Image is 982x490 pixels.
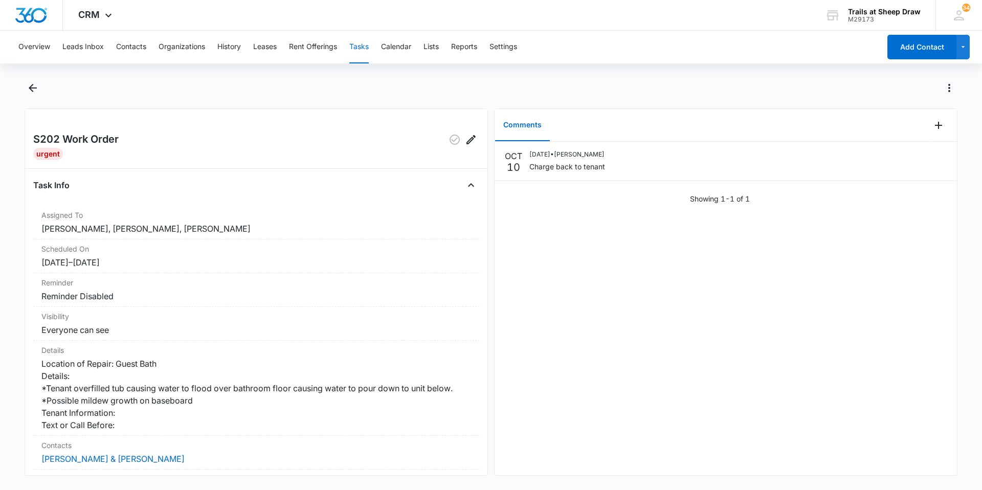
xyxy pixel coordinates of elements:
button: Organizations [159,31,205,63]
button: Actions [941,80,957,96]
button: Add Contact [887,35,956,59]
div: ReminderReminder Disabled [33,273,479,307]
button: Back [25,80,40,96]
p: Showing 1-1 of 1 [690,193,750,204]
p: OCT [505,150,522,162]
button: Reports [451,31,477,63]
div: account id [848,16,921,23]
dd: [DATE] – [DATE] [41,256,471,269]
div: DetailsLocation of Repair: Guest Bath Details: *Tenant overfilled tub causing water to flood over... [33,341,479,436]
button: Calendar [381,31,411,63]
div: Urgent [33,148,63,160]
p: Charge back to tenant [529,161,605,172]
button: Lists [423,31,439,63]
dd: [PERSON_NAME], [PERSON_NAME], [PERSON_NAME] [41,222,471,235]
dd: Everyone can see [41,324,471,336]
a: [PERSON_NAME] & [PERSON_NAME] [41,454,185,464]
button: Tasks [349,31,369,63]
button: Comments [495,109,550,141]
button: Contacts [116,31,146,63]
div: notifications count [962,4,970,12]
p: [DATE] • [PERSON_NAME] [529,150,605,159]
dt: Contacts [41,440,471,451]
dt: Assigned To [41,210,471,220]
button: Rent Offerings [289,31,337,63]
div: Contacts[PERSON_NAME] & [PERSON_NAME] [33,436,479,470]
p: 10 [507,162,520,172]
button: Edit [463,131,479,148]
div: VisibilityEveryone can see [33,307,479,341]
dt: Scheduled On [41,243,471,254]
span: CRM [78,9,100,20]
dd: Location of Repair: Guest Bath Details: *Tenant overfilled tub causing water to flood over bathro... [41,358,471,431]
dt: Last Updated [41,474,471,484]
button: History [217,31,241,63]
button: Leads Inbox [62,31,104,63]
div: account name [848,8,921,16]
dt: Details [41,345,471,355]
button: Close [463,177,479,193]
button: Overview [18,31,50,63]
h2: S202 Work Order [33,131,119,148]
button: Leases [253,31,277,63]
dt: Reminder [41,277,471,288]
button: Add Comment [930,117,947,133]
button: Settings [489,31,517,63]
dd: Reminder Disabled [41,290,471,302]
dt: Visibility [41,311,471,322]
span: 34 [962,4,970,12]
h4: Task Info [33,179,70,191]
div: Assigned To[PERSON_NAME], [PERSON_NAME], [PERSON_NAME] [33,206,479,239]
div: Scheduled On[DATE]–[DATE] [33,239,479,273]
